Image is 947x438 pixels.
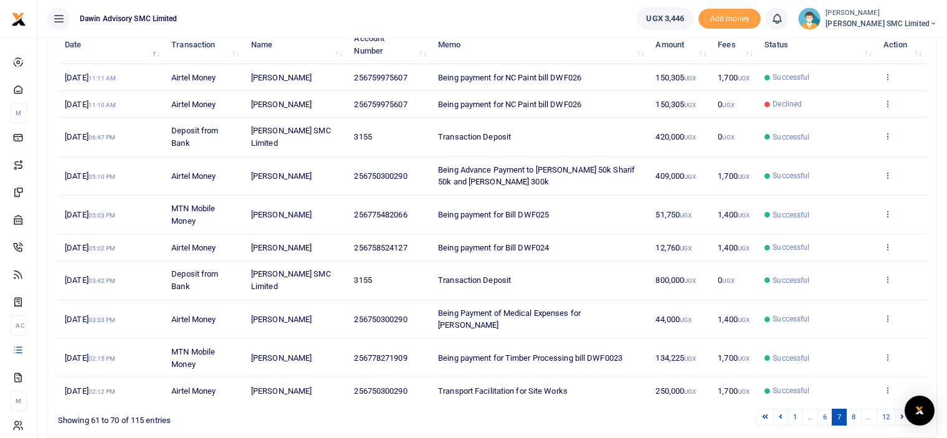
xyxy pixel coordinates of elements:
[718,171,750,181] span: 1,700
[826,8,937,19] small: [PERSON_NAME]
[65,210,115,219] span: [DATE]
[438,243,549,252] span: Being payment for Bill DWF024
[798,7,821,30] img: profile-user
[718,210,750,219] span: 1,400
[10,103,27,123] li: M
[438,165,635,187] span: Being Advance Payment to [PERSON_NAME] 50k Sharif 50k and [PERSON_NAME] 300k
[773,98,802,110] span: Declined
[354,73,407,82] span: 256759975607
[773,209,809,221] span: Successful
[75,13,183,24] span: Dawin Advisory SMC Limited
[438,210,549,219] span: Being payment for Bill DWF025
[718,243,750,252] span: 1,400
[655,386,696,396] span: 250,000
[251,315,312,324] span: [PERSON_NAME]
[244,26,347,64] th: Name: activate to sort column ascending
[711,26,758,64] th: Fees: activate to sort column ascending
[251,210,312,219] span: [PERSON_NAME]
[58,26,164,64] th: Date: activate to sort column descending
[171,171,216,181] span: Airtel Money
[826,18,937,29] span: [PERSON_NAME] SMC Limited
[798,7,937,30] a: profile-user [PERSON_NAME] [PERSON_NAME] SMC Limited
[722,102,734,108] small: UGX
[354,275,371,285] span: 3155
[438,308,581,330] span: Being Payment of Medical Expenses for [PERSON_NAME]
[649,26,711,64] th: Amount: activate to sort column ascending
[251,126,331,148] span: [PERSON_NAME] SMC Limited
[655,353,696,363] span: 134,225
[354,386,407,396] span: 256750300290
[788,409,802,426] a: 1
[738,212,750,219] small: UGX
[171,243,216,252] span: Airtel Money
[65,243,115,252] span: [DATE]
[655,210,692,219] span: 51,750
[88,355,116,362] small: 02:15 PM
[655,243,692,252] span: 12,760
[773,313,809,325] span: Successful
[354,100,407,109] span: 256759975607
[698,13,761,22] a: Add money
[354,315,407,324] span: 256750300290
[171,386,216,396] span: Airtel Money
[646,12,684,25] span: UGX 3,446
[88,173,116,180] small: 05:10 PM
[655,315,692,324] span: 44,000
[65,171,115,181] span: [DATE]
[65,386,115,396] span: [DATE]
[88,277,116,284] small: 03:42 PM
[11,14,26,23] a: logo-small logo-large logo-large
[722,277,734,284] small: UGX
[354,171,407,181] span: 256750300290
[718,275,734,285] span: 0
[718,132,734,141] span: 0
[65,73,116,82] span: [DATE]
[655,132,696,141] span: 420,000
[698,9,761,29] li: Toup your wallet
[438,386,568,396] span: Transport Facilitation for Site Works
[354,132,371,141] span: 3155
[354,210,407,219] span: 256775482066
[347,26,431,64] th: Account Number: activate to sort column ascending
[877,26,926,64] th: Action: activate to sort column ascending
[832,409,847,426] a: 7
[718,315,750,324] span: 1,400
[65,275,115,285] span: [DATE]
[655,171,696,181] span: 409,000
[88,102,117,108] small: 11:10 AM
[684,134,696,141] small: UGX
[632,7,698,30] li: Wallet ballance
[698,9,761,29] span: Add money
[438,100,581,109] span: Being payment for NC Paint bill DWF026
[773,353,809,364] span: Successful
[171,73,216,82] span: Airtel Money
[88,388,116,395] small: 02:12 PM
[65,100,116,109] span: [DATE]
[680,245,692,252] small: UGX
[10,315,27,336] li: Ac
[164,26,244,64] th: Transaction: activate to sort column ascending
[773,131,809,143] span: Successful
[718,73,750,82] span: 1,700
[88,75,117,82] small: 11:11 AM
[438,353,622,363] span: Being payment for Timber Processing bill DWF0023
[88,134,116,141] small: 06:47 PM
[65,353,115,363] span: [DATE]
[58,407,415,427] div: Showing 61 to 70 of 115 entries
[684,388,696,395] small: UGX
[354,243,407,252] span: 256758524127
[773,170,809,181] span: Successful
[680,212,692,219] small: UGX
[738,173,750,180] small: UGX
[846,409,861,426] a: 8
[438,275,511,285] span: Transaction Deposit
[718,100,734,109] span: 0
[773,385,809,396] span: Successful
[171,204,215,226] span: MTN Mobile Money
[655,275,696,285] span: 800,000
[738,317,750,323] small: UGX
[905,396,935,426] div: Open Intercom Messenger
[680,317,692,323] small: UGX
[738,245,750,252] small: UGX
[438,73,581,82] span: Being payment for NC Paint bill DWF026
